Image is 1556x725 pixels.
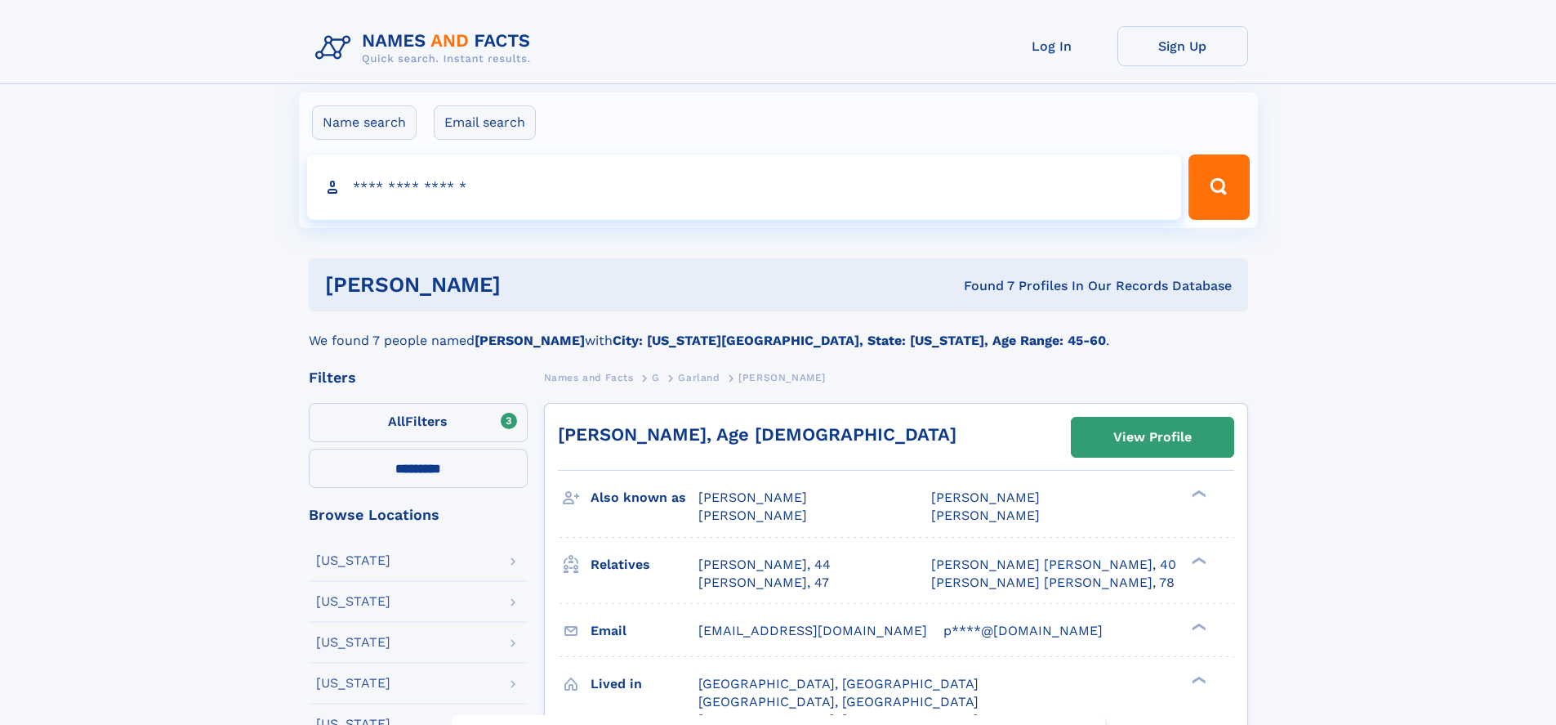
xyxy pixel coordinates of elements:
h3: Relatives [591,551,698,579]
b: [PERSON_NAME] [475,333,585,348]
a: Garland [678,367,720,387]
h3: Email [591,617,698,645]
a: Sign Up [1117,26,1248,66]
h3: Lived in [591,670,698,698]
input: search input [307,154,1182,220]
div: ❯ [1188,621,1207,632]
span: [PERSON_NAME] [931,508,1040,523]
span: [GEOGRAPHIC_DATA], [GEOGRAPHIC_DATA] [698,676,979,691]
div: Found 7 Profiles In Our Records Database [732,277,1232,295]
a: [PERSON_NAME], Age [DEMOGRAPHIC_DATA] [558,424,956,445]
a: [PERSON_NAME] [PERSON_NAME], 78 [931,574,1175,592]
div: Filters [309,370,528,385]
div: ❯ [1188,674,1207,685]
b: City: [US_STATE][GEOGRAPHIC_DATA], State: [US_STATE], Age Range: 45-60 [613,333,1106,348]
a: View Profile [1072,418,1233,457]
div: [US_STATE] [316,554,390,567]
span: Garland [678,372,720,383]
h3: Also known as [591,484,698,512]
span: [GEOGRAPHIC_DATA], [GEOGRAPHIC_DATA] [698,694,979,709]
button: Search Button [1188,154,1249,220]
span: [EMAIL_ADDRESS][DOMAIN_NAME] [698,623,927,638]
div: [US_STATE] [316,636,390,649]
div: ❯ [1188,555,1207,566]
a: [PERSON_NAME], 47 [698,574,829,592]
label: Email search [434,105,536,140]
a: Names and Facts [544,367,634,387]
span: [PERSON_NAME] [698,508,807,523]
label: Name search [312,105,417,140]
a: G [652,367,660,387]
span: G [652,372,660,383]
div: [US_STATE] [316,677,390,690]
div: [US_STATE] [316,595,390,608]
a: [PERSON_NAME] [PERSON_NAME], 40 [931,556,1176,574]
span: All [388,414,405,429]
a: Log In [987,26,1117,66]
span: [PERSON_NAME] [698,490,807,505]
img: Logo Names and Facts [309,26,544,70]
span: [PERSON_NAME] [931,490,1040,505]
span: [PERSON_NAME] [738,372,826,383]
a: [PERSON_NAME], 44 [698,556,831,574]
div: View Profile [1113,418,1192,456]
div: Browse Locations [309,508,528,522]
div: We found 7 people named with . [309,311,1248,351]
h1: [PERSON_NAME] [325,275,733,295]
label: Filters [309,403,528,442]
div: ❯ [1188,489,1207,499]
